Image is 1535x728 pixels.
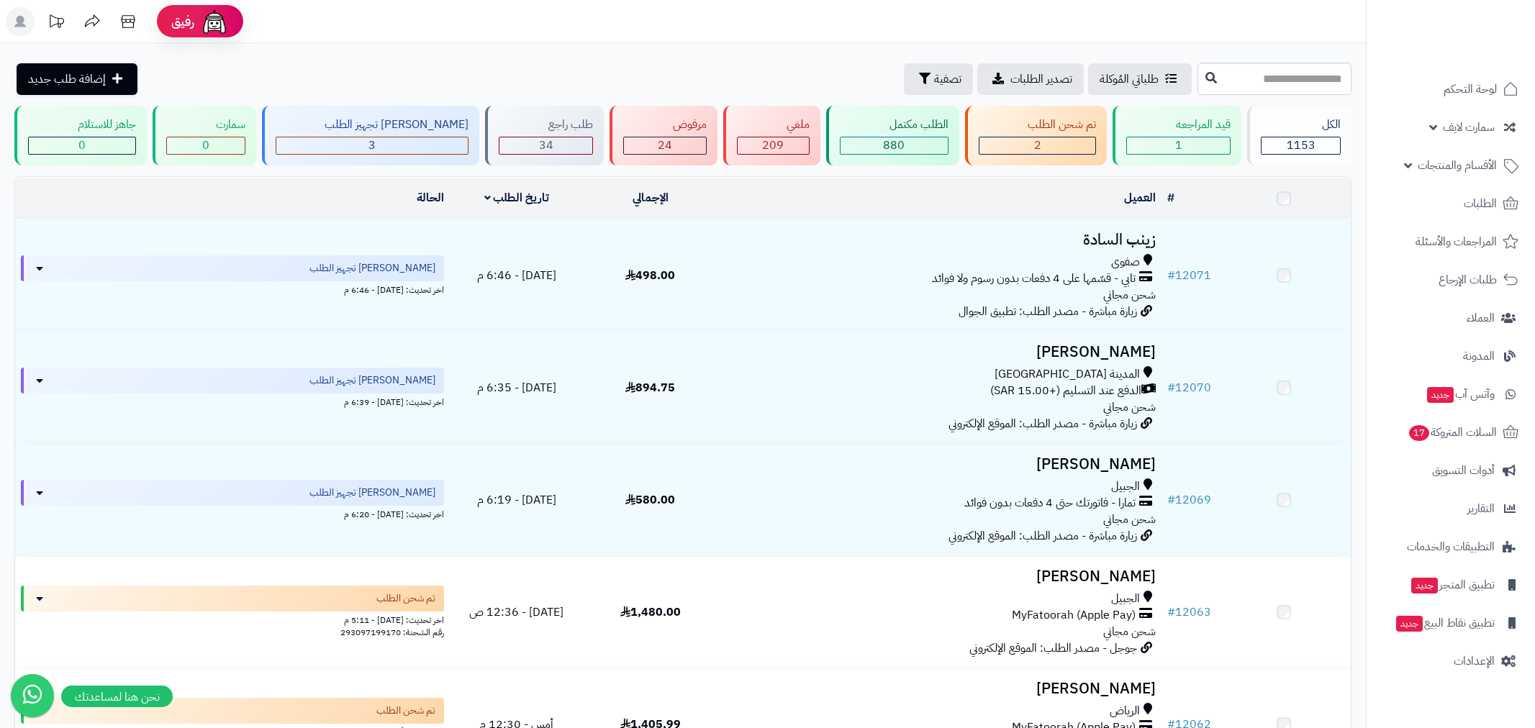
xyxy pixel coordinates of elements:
h3: [PERSON_NAME] [723,456,1156,473]
div: سمارت [166,117,245,133]
span: شحن مجاني [1103,623,1156,640]
span: # [1167,267,1175,284]
a: #12063 [1167,604,1211,621]
a: ملغي 209 [720,106,823,165]
a: الإجمالي [633,189,669,206]
span: 24 [658,137,672,154]
span: [PERSON_NAME] تجهيز الطلب [309,261,435,276]
div: تم شحن الطلب [979,117,1097,133]
span: شحن مجاني [1103,286,1156,304]
span: شحن مجاني [1103,511,1156,528]
span: الرياض [1110,703,1140,719]
span: وآتس آب [1426,384,1495,404]
span: تابي - قسّمها على 4 دفعات بدون رسوم ولا فوائد [932,270,1136,287]
a: تحديثات المنصة [38,7,74,40]
div: مرفوض [623,117,707,133]
a: التقارير [1375,491,1526,526]
h3: زينب السادة [723,232,1156,248]
div: 880 [841,137,948,154]
span: الإعدادات [1454,651,1495,671]
span: صفوى [1111,254,1140,270]
span: # [1167,604,1175,621]
div: 209 [738,137,809,154]
a: لوحة التحكم [1375,72,1526,106]
a: طلباتي المُوكلة [1088,63,1192,95]
a: السلات المتروكة17 [1375,415,1526,450]
span: 880 [883,137,905,154]
a: أدوات التسويق [1375,453,1526,488]
a: إضافة طلب جديد [17,63,137,95]
a: العملاء [1375,301,1526,335]
span: تم شحن الطلب [376,591,435,606]
a: تم شحن الطلب 2 [962,106,1110,165]
span: المراجعات والأسئلة [1416,232,1497,252]
span: تصدير الطلبات [1010,70,1072,88]
div: اخر تحديث: [DATE] - 6:20 م [21,506,444,521]
span: تطبيق المتجر [1410,575,1495,595]
a: قيد المراجعه 1 [1110,106,1244,165]
a: المراجعات والأسئلة [1375,224,1526,259]
a: سمارت 0 [150,106,259,165]
span: MyFatoorah (Apple Pay) [1012,607,1136,624]
a: تطبيق المتجرجديد [1375,568,1526,602]
button: تصفية [904,63,973,95]
span: رفيق [171,13,194,30]
div: جاهز للاستلام [28,117,136,133]
span: جديد [1396,616,1423,632]
span: شحن مجاني [1103,399,1156,416]
span: الدفع عند التسليم (+15.00 SAR) [990,383,1141,399]
a: تطبيق نقاط البيعجديد [1375,606,1526,640]
span: [PERSON_NAME] تجهيز الطلب [309,373,435,388]
img: ai-face.png [200,7,229,36]
span: [DATE] - 6:19 م [477,491,556,509]
a: طلب راجع 34 [482,106,607,165]
span: الجبيل [1111,591,1140,607]
span: التطبيقات والخدمات [1407,537,1495,557]
span: سمارت لايف [1443,117,1495,137]
span: 580.00 [625,491,675,509]
span: 34 [539,137,553,154]
span: [DATE] - 12:36 ص [469,604,563,621]
span: التقارير [1467,499,1495,519]
span: طلباتي المُوكلة [1100,70,1159,88]
span: زيارة مباشرة - مصدر الطلب: تطبيق الجوال [959,303,1137,320]
span: # [1167,491,1175,509]
div: 34 [499,137,592,154]
a: [PERSON_NAME] تجهيز الطلب 3 [259,106,483,165]
span: زيارة مباشرة - مصدر الطلب: الموقع الإلكتروني [948,527,1137,545]
span: 498.00 [625,267,675,284]
span: 3 [368,137,376,154]
span: تم شحن الطلب [376,704,435,718]
div: اخر تحديث: [DATE] - 5:11 م [21,611,444,627]
div: الطلب مكتمل [840,117,948,133]
a: تاريخ الطلب [484,189,550,206]
span: جديد [1427,387,1454,403]
span: الجبيل [1111,478,1140,495]
div: ملغي [737,117,810,133]
a: الطلبات [1375,186,1526,221]
div: [PERSON_NAME] تجهيز الطلب [276,117,469,133]
span: جوجل - مصدر الطلب: الموقع الإلكتروني [969,640,1137,657]
a: المدونة [1375,339,1526,373]
h3: [PERSON_NAME] [723,344,1156,360]
span: المدينة [GEOGRAPHIC_DATA] [995,366,1140,383]
div: 0 [167,137,245,154]
a: تصدير الطلبات [977,63,1084,95]
a: جاهز للاستلام 0 [12,106,150,165]
span: 209 [762,137,784,154]
span: 2 [1034,137,1041,154]
span: 1 [1175,137,1182,154]
span: [DATE] - 6:35 م [477,379,556,396]
span: الطلبات [1464,194,1497,214]
a: الحالة [417,189,444,206]
span: [PERSON_NAME] تجهيز الطلب [309,486,435,500]
span: أدوات التسويق [1432,460,1495,481]
h3: [PERSON_NAME] [723,681,1156,697]
div: اخر تحديث: [DATE] - 6:46 م [21,281,444,296]
span: تمارا - فاتورتك حتى 4 دفعات بدون فوائد [964,495,1136,511]
div: 0 [29,137,135,154]
span: # [1167,379,1175,396]
a: # [1167,189,1174,206]
span: تصفية [934,70,961,88]
div: 3 [276,137,468,154]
